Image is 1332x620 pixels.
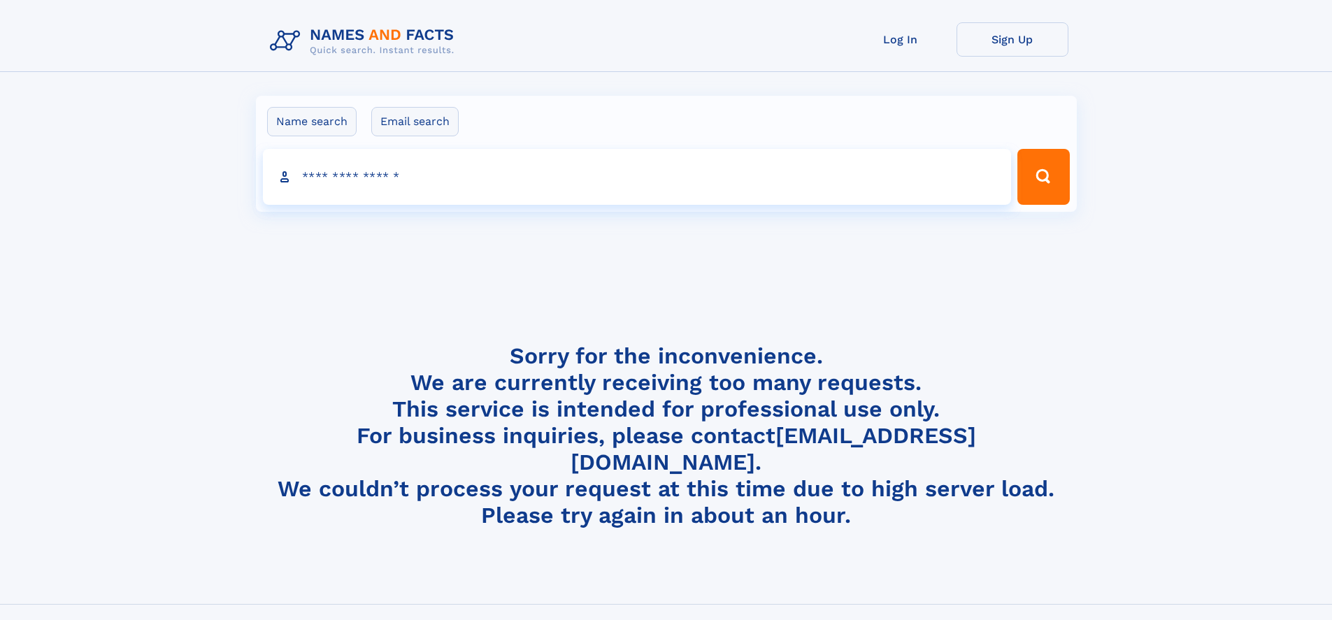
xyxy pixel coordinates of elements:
[263,149,1012,205] input: search input
[571,422,976,475] a: [EMAIL_ADDRESS][DOMAIN_NAME]
[264,22,466,60] img: Logo Names and Facts
[845,22,957,57] a: Log In
[264,343,1068,529] h4: Sorry for the inconvenience. We are currently receiving too many requests. This service is intend...
[371,107,459,136] label: Email search
[957,22,1068,57] a: Sign Up
[267,107,357,136] label: Name search
[1017,149,1069,205] button: Search Button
